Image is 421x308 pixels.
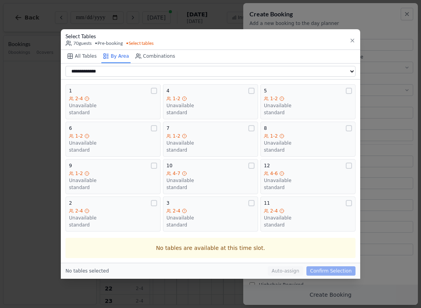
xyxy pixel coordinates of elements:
button: 81-2Unavailablestandard [260,122,356,157]
div: standard [69,147,157,153]
span: 70 guests [65,40,92,46]
div: Unavailable [166,103,255,109]
span: 1-2 [173,96,180,102]
button: 51-2Unavailablestandard [260,84,356,119]
div: Unavailable [264,177,352,184]
div: No tables selected [65,268,109,274]
span: 1-2 [75,170,83,177]
span: 1-2 [270,133,278,139]
button: Combinations [134,50,177,63]
span: 2-4 [173,208,180,214]
span: 4 [166,88,170,94]
div: Unavailable [166,140,255,146]
button: 91-2Unavailablestandard [65,159,161,194]
button: 71-2Unavailablestandard [163,122,258,157]
span: 11 [264,200,270,206]
div: Unavailable [69,177,157,184]
div: standard [166,110,255,116]
button: 22-4Unavailablestandard [65,196,161,232]
button: 124-6Unavailablestandard [260,159,356,194]
button: By Area [101,50,131,63]
p: No tables are available at this time slot. [72,244,349,252]
div: standard [264,147,352,153]
span: 1-2 [173,133,180,139]
div: standard [264,222,352,228]
span: 4-6 [270,170,278,177]
button: 32-4Unavailablestandard [163,196,258,232]
span: 2-4 [75,208,83,214]
div: standard [166,184,255,191]
span: 9 [69,163,72,169]
div: Unavailable [69,215,157,221]
div: Unavailable [264,140,352,146]
span: 4-7 [173,170,180,177]
span: 5 [264,88,267,94]
div: Unavailable [166,177,255,184]
span: 1-2 [75,133,83,139]
button: 104-7Unavailablestandard [163,159,258,194]
button: 112-4Unavailablestandard [260,196,356,232]
span: 2 [69,200,72,206]
span: 3 [166,200,170,206]
button: Auto-assign [268,266,303,276]
span: 2-4 [270,208,278,214]
button: Confirm Selection [306,266,356,276]
div: standard [166,222,255,228]
button: 12-4Unavailablestandard [65,84,161,119]
div: Unavailable [69,140,157,146]
div: standard [264,110,352,116]
span: 10 [166,163,172,169]
div: standard [264,184,352,191]
span: 6 [69,125,72,131]
span: 1-2 [270,96,278,102]
div: Unavailable [264,103,352,109]
div: standard [69,184,157,191]
div: standard [69,222,157,228]
div: Unavailable [166,215,255,221]
span: 8 [264,125,267,131]
div: Unavailable [69,103,157,109]
div: standard [166,147,255,153]
div: Unavailable [264,215,352,221]
span: 1 [69,88,72,94]
span: • Pre-booking [95,40,123,46]
h3: Select Tables [65,32,154,40]
button: 41-2Unavailablestandard [163,84,258,119]
span: 12 [264,163,270,169]
button: All Tables [65,50,98,63]
span: 7 [166,125,170,131]
span: • Select tables [126,40,154,46]
div: standard [69,110,157,116]
button: 61-2Unavailablestandard [65,122,161,157]
span: 2-4 [75,96,83,102]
